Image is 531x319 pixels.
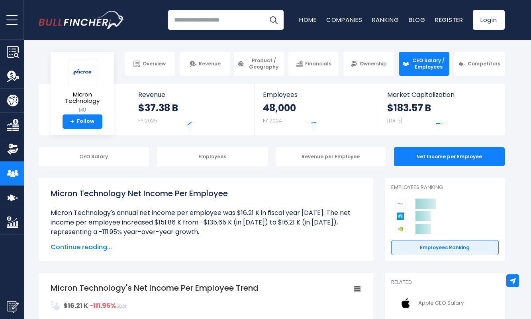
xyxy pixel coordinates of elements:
[90,301,116,310] strong: -111.95%
[138,102,178,114] strong: $37.38 B
[63,301,88,310] strong: $16.21 K
[372,16,399,24] a: Ranking
[394,147,505,166] div: Net Income per Employee
[396,294,416,312] img: AAPL logo
[125,52,175,76] a: Overview
[263,91,371,98] span: Employees
[299,16,317,24] a: Home
[143,61,166,67] span: Overview
[57,91,108,104] span: Micron Technology
[39,11,124,29] a: Go to homepage
[276,147,386,166] div: Revenue per Employee
[379,84,504,135] a: Market Capitalization $183.57 B [DATE]
[51,242,361,252] span: Continue reading...
[51,282,259,293] tspan: Micron Technology's Net Income Per Employee Trend
[138,91,247,98] span: Revenue
[234,52,284,76] a: Product / Geography
[387,117,402,124] small: [DATE]
[387,91,496,98] span: Market Capitalization
[180,52,230,76] a: Revenue
[360,61,387,67] span: Ownership
[247,57,281,70] span: Product / Geography
[117,304,126,309] span: 2024
[57,106,108,114] small: MU
[288,52,339,76] a: Financials
[305,61,331,67] span: Financials
[391,279,499,286] p: Related
[7,143,19,155] img: Ownership
[51,301,60,310] img: NetIncomePerEmployee.svg
[39,147,149,166] div: CEO Salary
[409,16,425,24] a: Blog
[264,10,284,30] button: Search
[454,52,505,76] a: Competitors
[435,16,463,24] a: Register
[391,184,499,191] p: Employees Ranking
[51,187,361,199] h1: Micron Technology Net Income Per Employee
[395,224,406,234] img: NVIDIA Corporation competitors logo
[130,84,255,135] a: Revenue $37.38 B FY 2025
[39,11,125,29] img: Bullfincher logo
[263,102,296,114] strong: 48,000
[399,52,449,76] a: CEO Salary / Employees
[199,61,221,67] span: Revenue
[395,199,406,209] img: Micron Technology competitors logo
[395,211,406,221] img: Applied Materials competitors logo
[255,84,379,135] a: Employees 48,000 FY 2024
[387,102,431,114] strong: $183.57 B
[411,57,446,70] span: CEO Salary / Employees
[138,117,157,124] small: FY 2025
[391,240,499,255] a: Employees Ranking
[157,147,268,166] div: Employees
[391,292,499,314] a: Apple CEO Salary
[70,118,74,125] strong: +
[326,16,362,24] a: Companies
[263,117,282,124] small: FY 2024
[468,61,500,67] span: Competitors
[473,10,505,30] a: Login
[57,58,108,114] a: Micron Technology MU
[63,114,102,129] a: +Follow
[343,52,394,76] a: Ownership
[418,300,464,307] span: Apple CEO Salary
[51,208,361,237] li: Micron Technology's annual net income per employee was $16.21 K in fiscal year [DATE]. The net in...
